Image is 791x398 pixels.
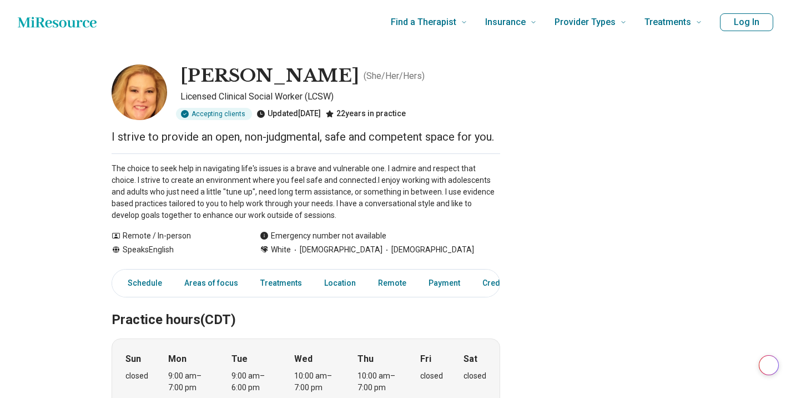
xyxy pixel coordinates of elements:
a: Treatments [254,272,309,295]
a: Schedule [114,272,169,295]
div: Speaks English [112,244,238,256]
div: Emergency number not available [260,230,386,242]
span: Find a Therapist [391,14,456,30]
span: Provider Types [555,14,616,30]
p: The choice to seek help in navigating life's issues is a brave and vulnerable one. I admire and r... [112,163,500,221]
div: Updated [DATE] [256,108,321,120]
strong: Wed [294,352,313,366]
div: 10:00 am – 7:00 pm [294,370,337,394]
strong: Sun [125,352,141,366]
h2: Practice hours (CDT) [112,284,500,330]
div: 22 years in practice [325,108,406,120]
div: 9:00 am – 6:00 pm [231,370,274,394]
strong: Sat [463,352,477,366]
a: Remote [371,272,413,295]
span: White [271,244,291,256]
div: Accepting clients [176,108,252,120]
div: Remote / In-person [112,230,238,242]
img: Michelle Drake, Licensed Clinical Social Worker (LCSW) [112,64,167,120]
strong: Mon [168,352,187,366]
span: Treatments [644,14,691,30]
a: Home page [18,11,97,33]
p: I strive to provide an open, non-judgmental, safe and competent space for you. [112,129,500,145]
strong: Fri [420,352,431,366]
h1: [PERSON_NAME] [180,64,359,88]
span: [DEMOGRAPHIC_DATA] [291,244,382,256]
div: closed [463,370,486,382]
div: closed [420,370,443,382]
a: Credentials [476,272,531,295]
div: 10:00 am – 7:00 pm [357,370,400,394]
span: [DEMOGRAPHIC_DATA] [382,244,474,256]
span: Insurance [485,14,526,30]
div: closed [125,370,148,382]
strong: Tue [231,352,248,366]
strong: Thu [357,352,374,366]
a: Areas of focus [178,272,245,295]
button: Log In [720,13,773,31]
div: 9:00 am – 7:00 pm [168,370,211,394]
a: Payment [422,272,467,295]
p: Licensed Clinical Social Worker (LCSW) [180,90,500,103]
p: ( She/Her/Hers ) [364,69,425,83]
a: Location [318,272,362,295]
